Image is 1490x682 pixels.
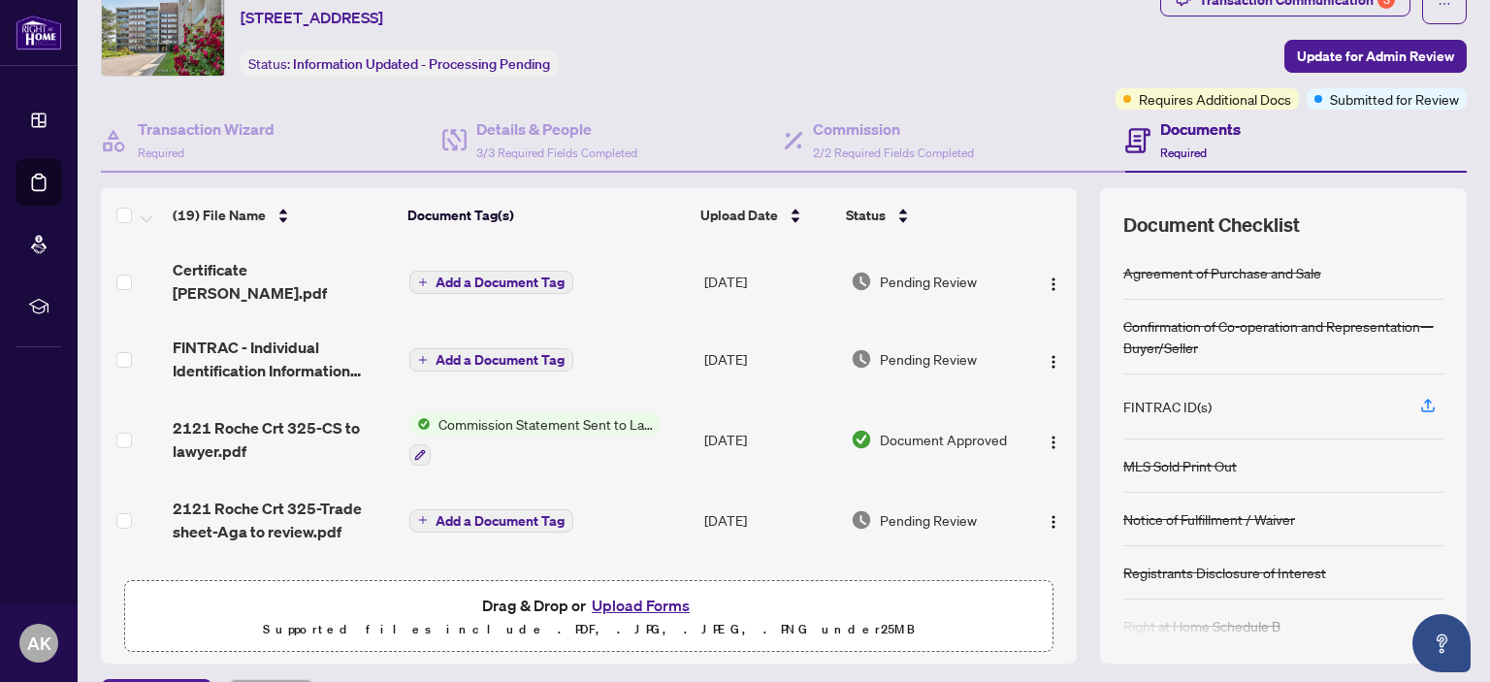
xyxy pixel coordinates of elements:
[137,618,1041,641] p: Supported files include .PDF, .JPG, .JPEG, .PNG under 25 MB
[436,353,565,367] span: Add a Document Tag
[125,581,1053,653] span: Drag & Drop orUpload FormsSupported files include .PDF, .JPG, .JPEG, .PNG under25MB
[173,497,393,543] span: 2121 Roche Crt 325-Trade sheet-Aga to review.pdf
[476,146,637,160] span: 3/3 Required Fields Completed
[293,55,550,73] span: Information Updated - Processing Pending
[700,205,778,226] span: Upload Date
[1160,146,1207,160] span: Required
[431,413,661,435] span: Commission Statement Sent to Lawyer
[173,205,266,226] span: (19) File Name
[409,270,573,295] button: Add a Document Tag
[1046,354,1061,370] img: Logo
[1038,266,1069,297] button: Logo
[27,630,51,657] span: AK
[409,509,573,533] button: Add a Document Tag
[1038,424,1069,455] button: Logo
[1046,276,1061,292] img: Logo
[173,336,393,382] span: FINTRAC - Individual Identification Information Record 2.pdf
[482,593,696,618] span: Drag & Drop or
[409,413,431,435] img: Status Icon
[138,146,184,160] span: Required
[241,50,558,77] div: Status:
[1330,88,1459,110] span: Submitted for Review
[1046,514,1061,530] img: Logo
[418,515,428,525] span: plus
[880,348,977,370] span: Pending Review
[400,188,694,243] th: Document Tag(s)
[1297,41,1454,72] span: Update for Admin Review
[409,347,573,373] button: Add a Document Tag
[586,593,696,618] button: Upload Forms
[813,117,974,141] h4: Commission
[418,277,428,287] span: plus
[693,188,837,243] th: Upload Date
[165,188,400,243] th: (19) File Name
[1038,504,1069,536] button: Logo
[880,271,977,292] span: Pending Review
[880,429,1007,450] span: Document Approved
[696,398,843,481] td: [DATE]
[138,117,275,141] h4: Transaction Wizard
[851,509,872,531] img: Document Status
[241,6,383,29] span: [STREET_ADDRESS]
[1123,562,1326,583] div: Registrants Disclosure of Interest
[418,355,428,365] span: plus
[1160,117,1241,141] h4: Documents
[1123,508,1295,530] div: Notice of Fulfillment / Waiver
[409,507,573,533] button: Add a Document Tag
[880,509,977,531] span: Pending Review
[851,429,872,450] img: Document Status
[696,559,843,636] td: [DATE]
[1123,262,1321,283] div: Agreement of Purchase and Sale
[409,271,573,294] button: Add a Document Tag
[1046,435,1061,450] img: Logo
[851,348,872,370] img: Document Status
[696,320,843,398] td: [DATE]
[851,271,872,292] img: Document Status
[846,205,886,226] span: Status
[1123,315,1443,358] div: Confirmation of Co-operation and Representation—Buyer/Seller
[476,117,637,141] h4: Details & People
[409,413,661,466] button: Status IconCommission Statement Sent to Lawyer
[813,146,974,160] span: 2/2 Required Fields Completed
[1139,88,1291,110] span: Requires Additional Docs
[1412,614,1471,672] button: Open asap
[173,416,393,463] span: 2121 Roche Crt 325-CS to lawyer.pdf
[1123,396,1212,417] div: FINTRAC ID(s)
[436,276,565,289] span: Add a Document Tag
[173,258,393,305] span: Certificate [PERSON_NAME].pdf
[1038,343,1069,374] button: Logo
[16,15,62,50] img: logo
[436,514,565,528] span: Add a Document Tag
[696,481,843,559] td: [DATE]
[409,348,573,372] button: Add a Document Tag
[1123,211,1300,239] span: Document Checklist
[1284,40,1467,73] button: Update for Admin Review
[838,188,1020,243] th: Status
[1123,455,1237,476] div: MLS Sold Print Out
[696,243,843,320] td: [DATE]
